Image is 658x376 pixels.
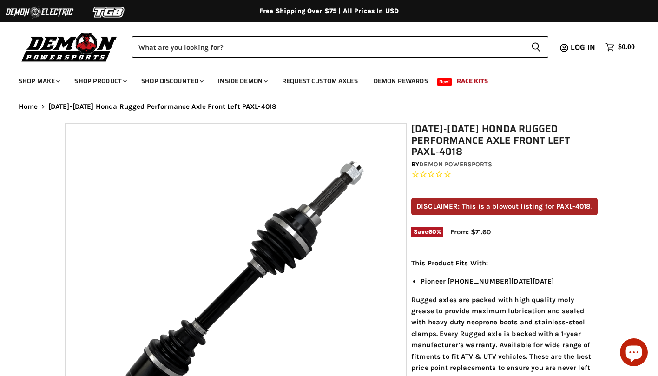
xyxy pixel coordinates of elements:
span: From: $71.60 [450,228,491,236]
a: Log in [566,43,601,52]
button: Search [524,36,548,58]
div: by [411,159,598,170]
span: Save % [411,227,443,237]
a: Shop Product [67,72,132,91]
span: Rated 0.0 out of 5 stars 0 reviews [411,170,598,179]
form: Product [132,36,548,58]
h1: [DATE]-[DATE] Honda Rugged Performance Axle Front Left PAXL-4018 [411,123,598,158]
a: Shop Discounted [134,72,209,91]
img: Demon Powersports [19,30,120,63]
ul: Main menu [12,68,632,91]
span: Log in [571,41,595,53]
span: 60 [428,228,436,235]
a: Home [19,103,38,111]
a: Request Custom Axles [275,72,365,91]
input: Search [132,36,524,58]
img: Demon Electric Logo 2 [5,3,74,21]
li: Pioneer [PHONE_NUMBER][DATE][DATE] [421,276,598,287]
p: This Product Fits With: [411,257,598,269]
a: Inside Demon [211,72,273,91]
span: New! [437,78,453,86]
span: [DATE]-[DATE] Honda Rugged Performance Axle Front Left PAXL-4018 [48,103,277,111]
img: TGB Logo 2 [74,3,144,21]
inbox-online-store-chat: Shopify online store chat [617,338,651,369]
a: Shop Make [12,72,66,91]
a: Race Kits [450,72,495,91]
span: $0.00 [618,43,635,52]
p: DISCLAIMER: This is a blowout listing for PAXL-4018. [411,198,598,215]
a: Demon Rewards [367,72,435,91]
a: Demon Powersports [419,160,492,168]
a: $0.00 [601,40,639,54]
